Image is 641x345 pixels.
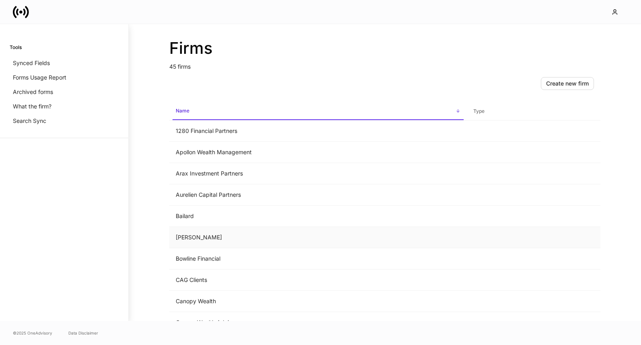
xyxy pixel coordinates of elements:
[13,73,66,82] p: Forms Usage Report
[13,88,53,96] p: Archived forms
[169,184,467,206] td: Aurelien Capital Partners
[169,269,467,291] td: CAG Clients
[169,227,467,248] td: [PERSON_NAME]
[173,103,464,120] span: Name
[169,58,600,71] p: 45 firms
[169,248,467,269] td: Bowline Financial
[13,59,50,67] p: Synced Fields
[169,291,467,312] td: Canopy Wealth
[470,103,597,120] span: Type
[169,163,467,184] td: Arax Investment Partners
[169,312,467,333] td: Canvas Wealth Advisors
[169,39,600,58] h2: Firms
[13,102,51,110] p: What the firm?
[473,107,485,115] h6: Type
[10,114,119,128] a: Search Sync
[10,99,119,114] a: What the firm?
[169,142,467,163] td: Apollon Wealth Management
[169,206,467,227] td: Bailard
[13,330,52,336] span: © 2025 OneAdvisory
[176,107,189,114] h6: Name
[169,120,467,142] td: 1280 Financial Partners
[10,43,22,51] h6: Tools
[546,81,589,86] div: Create new firm
[10,56,119,70] a: Synced Fields
[10,85,119,99] a: Archived forms
[13,117,46,125] p: Search Sync
[541,77,594,90] button: Create new firm
[68,330,98,336] a: Data Disclaimer
[10,70,119,85] a: Forms Usage Report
